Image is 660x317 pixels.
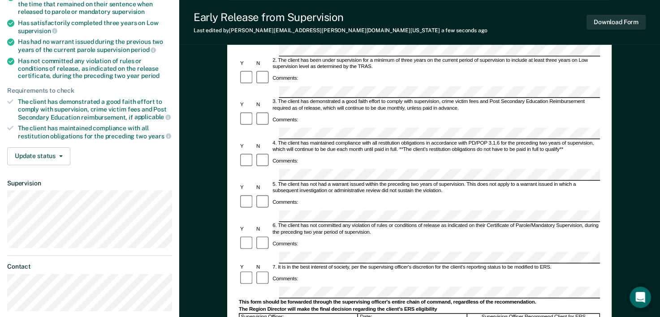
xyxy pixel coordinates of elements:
[194,27,487,34] div: Last edited by [PERSON_NAME][EMAIL_ADDRESS][PERSON_NAME][DOMAIN_NAME][US_STATE]
[272,158,300,164] div: Comments:
[255,264,271,270] div: N
[239,299,600,305] div: This form should be forwarded through the supervising officer's entire chain of command, regardle...
[272,264,600,270] div: 7. It is in the best interest of society, per the supervising officer's discretion for the client...
[272,240,300,247] div: Comments:
[441,27,487,34] span: a few seconds ago
[255,60,271,67] div: N
[272,181,600,194] div: 5. The client has not had a warrant issued within the preceding two years of supervision. This do...
[272,75,300,81] div: Comments:
[272,116,300,123] div: Comments:
[131,46,156,53] span: period
[239,264,255,270] div: Y
[7,180,172,187] dt: Supervision
[18,19,172,34] div: Has satisfactorily completed three years on Low
[18,57,172,80] div: Has not committed any violation of rules or conditions of release, as indicated on the release ce...
[7,87,172,94] div: Requirements to check
[18,98,172,121] div: The client has demonstrated a good faith effort to comply with supervision, crime victim fees and...
[239,102,255,108] div: Y
[255,102,271,108] div: N
[18,124,172,140] div: The client has maintained compliance with all restitution obligations for the preceding two
[587,15,646,30] button: Download Form
[272,223,600,236] div: 6. The client has not committed any violation of rules or conditions of release as indicated on t...
[148,133,171,140] span: years
[134,113,171,120] span: applicable
[18,38,172,53] div: Has had no warrant issued during the previous two years of the current parole supervision
[272,140,600,153] div: 4. The client has maintained compliance with all restitution obligations in accordance with PD/PO...
[272,99,600,112] div: 3. The client has demonstrated a good faith effort to comply with supervision, crime victim fees ...
[272,57,600,70] div: 2. The client has been under supervision for a minimum of three years on the current period of su...
[194,11,487,24] div: Early Release from Supervision
[255,185,271,191] div: N
[239,306,600,313] div: The Region Director will make the final decision regarding the client's ERS eligibility
[18,27,57,34] span: supervision
[141,72,160,79] span: period
[272,199,300,206] div: Comments:
[7,263,172,270] dt: Contact
[255,143,271,150] div: N
[239,143,255,150] div: Y
[239,60,255,67] div: Y
[239,226,255,232] div: Y
[272,275,300,282] div: Comments:
[239,185,255,191] div: Y
[7,147,70,165] button: Update status
[630,287,651,308] iframe: Intercom live chat
[112,8,145,15] span: supervision
[255,226,271,232] div: N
